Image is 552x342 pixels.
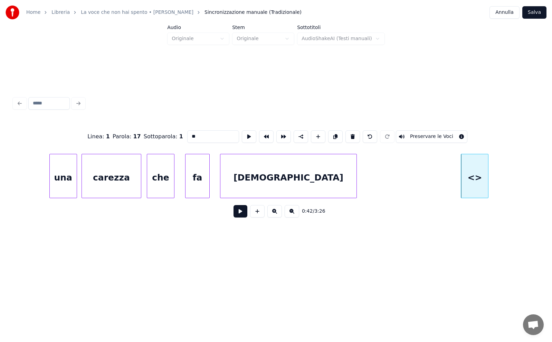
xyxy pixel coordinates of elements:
button: Annulla [489,6,520,19]
div: / [302,208,318,215]
a: Home [26,9,40,16]
a: La voce che non hai spento • [PERSON_NAME] [81,9,193,16]
button: Salva [522,6,546,19]
div: Parola : [113,132,141,141]
a: Libreria [51,9,70,16]
span: 3:26 [314,208,325,215]
div: Linea : [87,132,110,141]
nav: breadcrumb [26,9,302,16]
span: 1 [106,133,110,140]
img: youka [6,6,19,19]
span: 0:42 [302,208,313,215]
div: Sottoparola : [144,132,183,141]
span: Sincronizzazione manuale (Tradizionale) [204,9,302,16]
div: Aprire la chat [523,314,544,335]
button: Toggle [396,130,467,143]
label: Audio [167,25,229,30]
span: 17 [133,133,141,140]
span: 1 [179,133,183,140]
label: Sottotitoli [297,25,385,30]
label: Stem [232,25,294,30]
